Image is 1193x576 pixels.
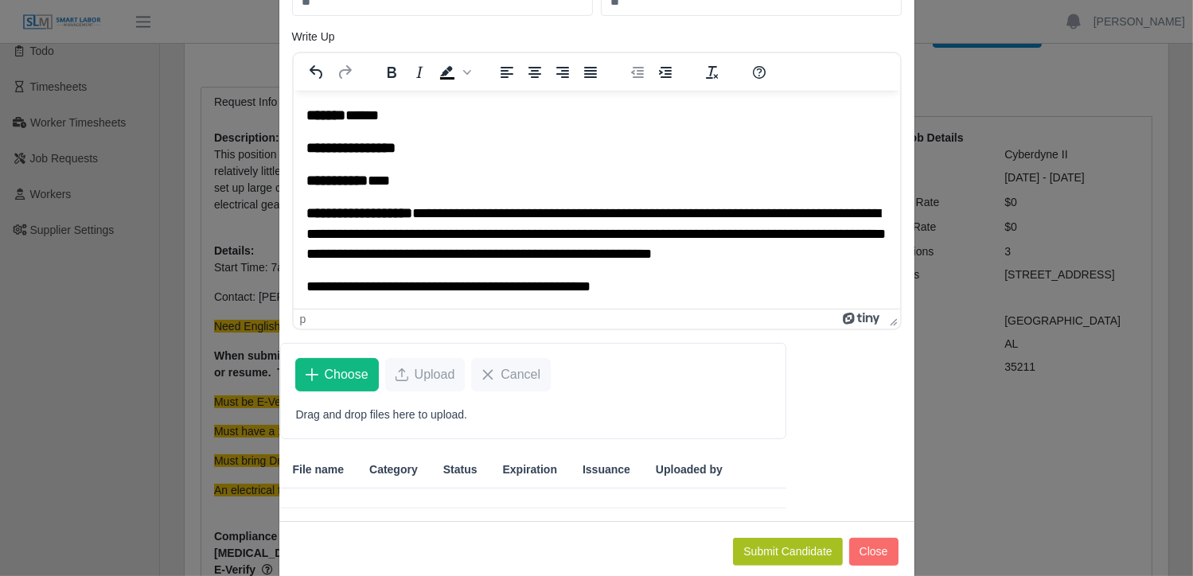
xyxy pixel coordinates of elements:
button: Align center [521,61,548,84]
span: Cancel [501,365,540,384]
button: Undo [303,61,330,84]
span: File name [293,461,345,478]
span: Status [443,461,478,478]
button: Clear formatting [699,61,726,84]
span: Issuance [583,461,630,478]
div: Press the Up and Down arrow keys to resize the editor. [883,309,900,329]
button: Redo [331,61,358,84]
p: Drag and drop files here to upload. [296,407,771,423]
span: Category [369,461,418,478]
button: Justify [577,61,604,84]
button: Bold [378,61,405,84]
a: Powered by Tiny [843,313,883,325]
span: Uploaded by [656,461,723,478]
div: p [300,313,306,325]
button: Italic [406,61,433,84]
button: Help [746,61,773,84]
button: Submit Candidate [733,538,842,566]
button: Close [849,538,899,566]
span: Expiration [503,461,557,478]
span: Upload [415,365,455,384]
button: Cancel [471,358,551,391]
button: Decrease indent [624,61,651,84]
button: Align left [493,61,520,84]
label: Write Up [292,29,335,45]
button: Upload [385,358,466,391]
button: Align right [549,61,576,84]
iframe: Rich Text Area [294,91,900,309]
span: Choose [325,365,368,384]
div: Background color Black [434,61,474,84]
button: Choose [295,358,379,391]
button: Increase indent [652,61,679,84]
